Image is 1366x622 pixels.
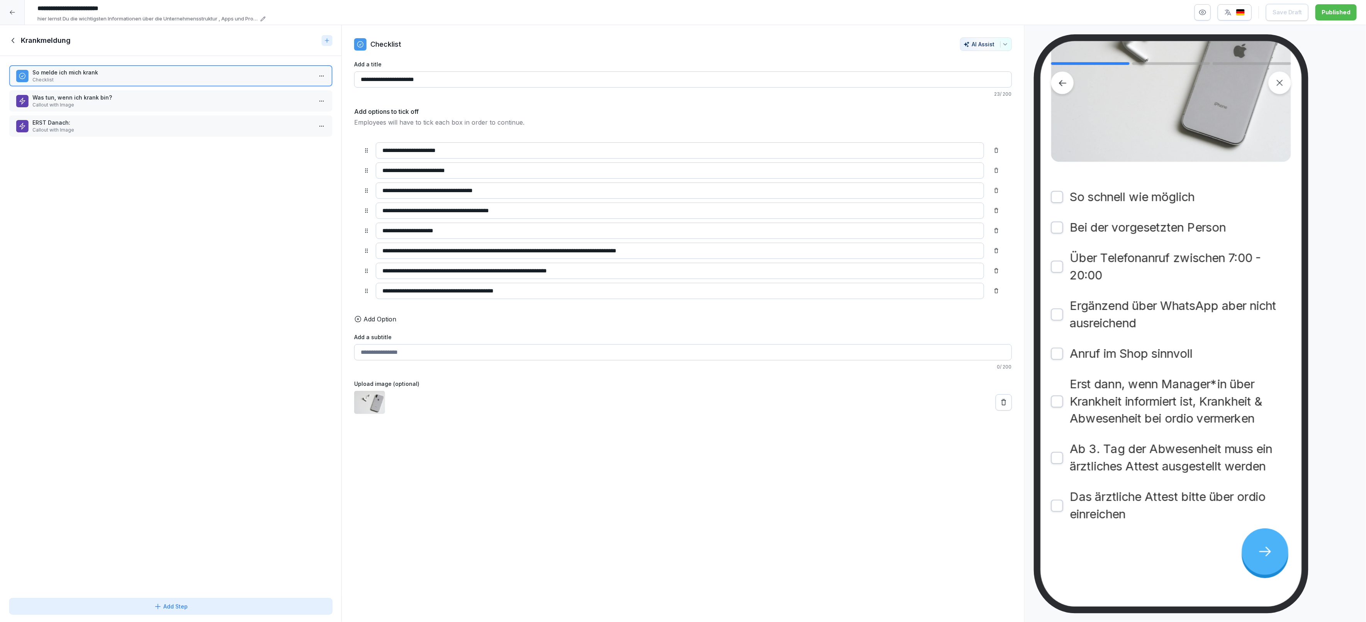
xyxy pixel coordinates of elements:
[354,333,1012,341] label: Add a subtitle
[32,101,312,108] p: Callout with Image
[1070,219,1226,236] p: Bei der vorgesetzten Person
[1070,297,1291,331] p: Ergänzend über WhatsApp aber nicht ausreichend
[1070,375,1291,427] p: Erst dann, wenn Manager*in über Krankheit informiert ist, Krankheit & Abwesenheit bei ordio verme...
[37,15,258,23] p: hier lernst Du die wichtigsten Informationen über die Unternehmensstruktur , Apps und Prozesse
[9,115,332,137] div: ERST Danach:Callout with Image
[9,90,332,112] div: Was tun, wenn ich krank bin?Callout with Image
[32,118,312,127] p: ERST Danach:
[9,65,332,86] div: So melde ich mich krankChecklist
[154,602,188,610] div: Add Step
[354,91,1012,98] p: 23 / 200
[1266,4,1308,21] button: Save Draft
[9,598,332,615] button: Add Step
[1070,488,1291,523] p: Das ärztliche Attest bitte über ordio einreichen
[354,60,1012,68] label: Add a title
[32,76,312,83] p: Checklist
[960,37,1012,51] button: AI Assist
[21,36,71,45] h1: Krankmeldung
[1070,441,1291,475] p: Ab 3. Tag der Abwesenheit muss ein ärztliches Attest ausgestellt werden
[1236,9,1245,16] img: de.svg
[354,363,1012,370] p: 0 / 200
[370,39,401,49] p: Checklist
[354,118,1012,127] p: Employees will have to tick each box in order to continue.
[1070,249,1291,284] p: Über Telefonanruf zwischen 7:00 - 20:00
[1273,8,1302,17] div: Save Draft
[354,391,385,414] img: qh29tlrqcd4h24n5eq0uygn4.png
[32,68,312,76] p: So melde ich mich krank
[1315,4,1357,20] button: Published
[32,127,312,134] p: Callout with Image
[363,314,396,324] p: Add Option
[964,41,1008,47] div: AI Assist
[354,107,419,116] h5: Add options to tick off
[354,380,1012,388] label: Upload image (optional)
[1322,8,1351,17] div: Published
[1070,345,1193,362] p: Anruf im Shop sinnvoll
[32,93,312,101] p: Was tun, wenn ich krank bin?
[1070,188,1195,206] p: So schnell wie möglich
